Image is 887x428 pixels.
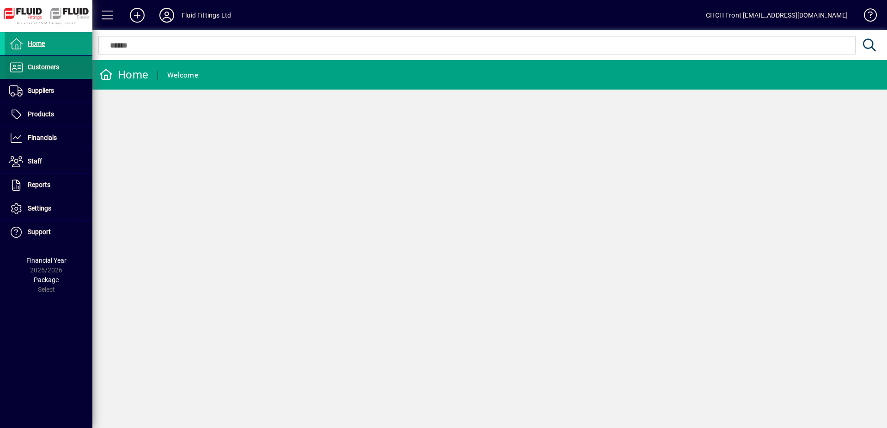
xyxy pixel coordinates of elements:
[5,79,92,102] a: Suppliers
[28,87,54,94] span: Suppliers
[5,150,92,173] a: Staff
[152,7,182,24] button: Profile
[28,181,50,188] span: Reports
[28,228,51,235] span: Support
[28,205,51,212] span: Settings
[34,276,59,283] span: Package
[28,110,54,118] span: Products
[857,2,875,32] a: Knowledge Base
[5,127,92,150] a: Financials
[99,67,148,82] div: Home
[28,157,42,165] span: Staff
[5,197,92,220] a: Settings
[28,63,59,71] span: Customers
[26,257,67,264] span: Financial Year
[5,103,92,126] a: Products
[122,7,152,24] button: Add
[5,221,92,244] a: Support
[167,68,198,83] div: Welcome
[706,8,848,23] div: CHCH Front [EMAIL_ADDRESS][DOMAIN_NAME]
[182,8,231,23] div: Fluid Fittings Ltd
[28,134,57,141] span: Financials
[5,174,92,197] a: Reports
[28,40,45,47] span: Home
[5,56,92,79] a: Customers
